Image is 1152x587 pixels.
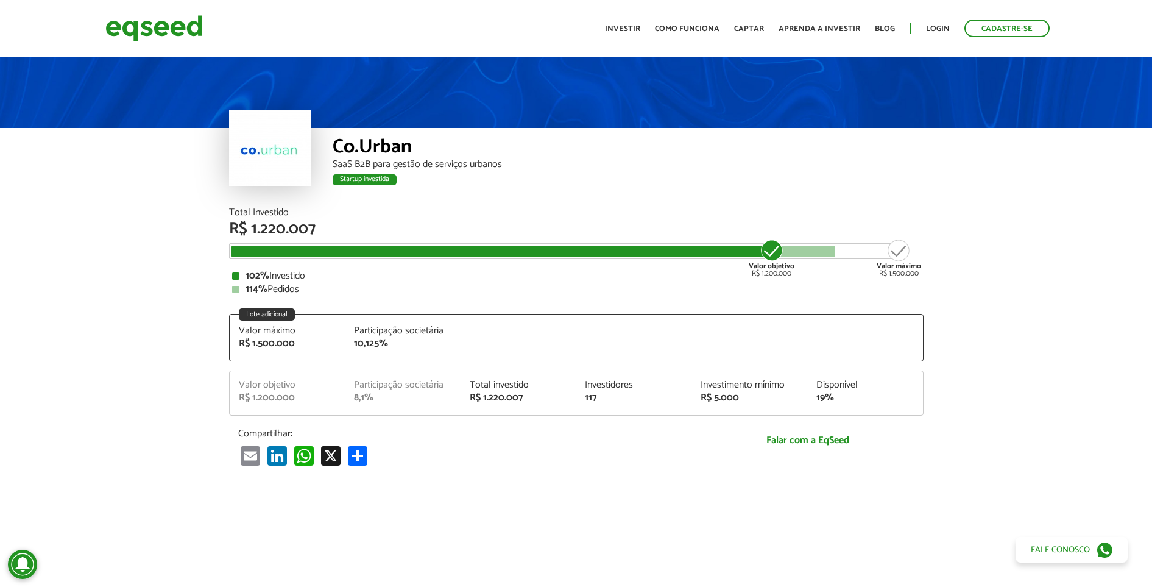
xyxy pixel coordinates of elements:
div: Co.Urban [333,137,924,160]
div: R$ 1.220.007 [229,221,924,237]
div: Total investido [470,380,567,390]
strong: Valor máximo [877,260,921,272]
div: Startup investida [333,174,397,185]
div: 8,1% [354,393,451,403]
div: Lote adicional [239,308,295,321]
div: 10,125% [354,339,451,349]
div: Participação societária [354,380,451,390]
p: Compartilhar: [238,428,683,439]
div: R$ 1.500.000 [877,238,921,277]
div: Investidores [585,380,682,390]
a: Captar [734,25,764,33]
div: Investimento mínimo [701,380,798,390]
div: R$ 1.220.007 [470,393,567,403]
div: Pedidos [232,285,921,294]
a: Investir [605,25,640,33]
strong: 102% [246,268,269,284]
a: Compartilhar [345,446,370,466]
a: Fale conosco [1016,537,1128,563]
a: Falar com a EqSeed [701,428,914,453]
a: Cadastre-se [964,20,1050,37]
div: 117 [585,393,682,403]
a: Aprenda a investir [779,25,860,33]
a: X [319,446,343,466]
div: R$ 1.500.000 [239,339,336,349]
div: Total Investido [229,208,924,218]
img: EqSeed [105,12,203,44]
div: R$ 1.200.000 [239,393,336,403]
div: Disponível [816,380,914,390]
a: Como funciona [655,25,719,33]
strong: Valor objetivo [749,260,794,272]
div: R$ 1.200.000 [749,238,794,277]
a: Email [238,446,263,466]
a: Blog [875,25,895,33]
div: Investido [232,271,921,281]
div: R$ 5.000 [701,393,798,403]
div: Participação societária [354,326,451,336]
strong: 114% [246,281,267,297]
div: SaaS B2B para gestão de serviços urbanos [333,160,924,169]
div: Valor objetivo [239,380,336,390]
a: WhatsApp [292,446,316,466]
div: 19% [816,393,914,403]
a: LinkedIn [265,446,289,466]
div: Valor máximo [239,326,336,336]
a: Login [926,25,950,33]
